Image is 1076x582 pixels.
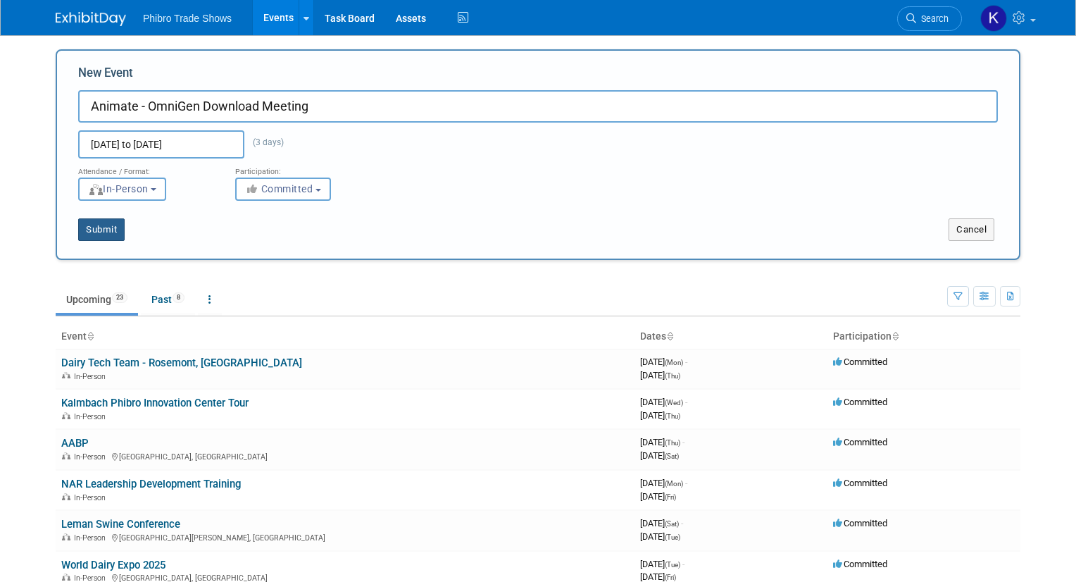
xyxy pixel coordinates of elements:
span: In-Person [74,372,110,381]
span: Committed [833,397,887,407]
span: (Fri) [665,574,676,581]
span: [DATE] [640,397,687,407]
a: Search [897,6,962,31]
span: - [682,559,684,569]
span: Committed [833,478,887,488]
span: In-Person [74,412,110,421]
span: Committed [833,559,887,569]
span: (3 days) [244,137,284,147]
span: 23 [112,292,127,303]
span: [DATE] [640,518,683,528]
button: Submit [78,218,125,241]
a: Sort by Participation Type [892,330,899,342]
img: Karol Ehmen [980,5,1007,32]
button: Committed [235,178,331,201]
span: Phibro Trade Shows [143,13,232,24]
span: Committed [833,357,887,367]
img: In-Person Event [62,452,70,459]
span: [DATE] [640,559,684,569]
span: In-Person [88,183,149,194]
span: - [685,478,687,488]
div: Participation: [235,159,371,177]
span: In-Person [74,533,110,543]
span: [DATE] [640,437,684,447]
a: AABP [61,437,89,450]
a: World Dairy Expo 2025 [61,559,165,571]
div: [GEOGRAPHIC_DATA][PERSON_NAME], [GEOGRAPHIC_DATA] [61,531,629,543]
span: Search [916,13,949,24]
span: - [685,357,687,367]
img: In-Person Event [62,533,70,540]
span: (Thu) [665,439,680,447]
span: - [682,437,684,447]
span: Committed [245,183,313,194]
span: [DATE] [640,478,687,488]
span: Committed [833,518,887,528]
th: Participation [827,325,1020,349]
span: In-Person [74,493,110,502]
span: [DATE] [640,370,680,380]
span: (Tue) [665,533,680,541]
span: [DATE] [640,571,676,582]
span: [DATE] [640,531,680,542]
label: New Event [78,65,133,87]
a: Past8 [141,286,195,313]
span: [DATE] [640,450,679,461]
span: In-Person [74,452,110,462]
span: (Sat) [665,452,679,460]
img: In-Person Event [62,412,70,419]
span: (Sat) [665,520,679,528]
span: [DATE] [640,491,676,502]
div: [GEOGRAPHIC_DATA], [GEOGRAPHIC_DATA] [61,450,629,462]
span: (Thu) [665,372,680,380]
span: (Tue) [665,561,680,569]
span: Committed [833,437,887,447]
a: Dairy Tech Team - Rosemont, [GEOGRAPHIC_DATA] [61,357,302,369]
span: (Mon) [665,480,683,488]
a: NAR Leadership Development Training [61,478,241,490]
a: Kalmbach Phibro Innovation Center Tour [61,397,249,409]
span: (Mon) [665,359,683,366]
span: (Fri) [665,493,676,501]
img: ExhibitDay [56,12,126,26]
img: In-Person Event [62,493,70,500]
th: Event [56,325,634,349]
div: Attendance / Format: [78,159,214,177]
button: In-Person [78,178,166,201]
span: (Thu) [665,412,680,420]
a: Leman Swine Conference [61,518,180,531]
img: In-Person Event [62,372,70,379]
span: - [681,518,683,528]
img: In-Person Event [62,574,70,581]
span: 8 [173,292,184,303]
span: - [685,397,687,407]
a: Upcoming23 [56,286,138,313]
span: [DATE] [640,410,680,421]
span: [DATE] [640,357,687,367]
a: Sort by Event Name [87,330,94,342]
button: Cancel [949,218,994,241]
input: Name of Trade Show / Conference [78,90,998,123]
input: Start Date - End Date [78,130,244,159]
span: (Wed) [665,399,683,407]
th: Dates [634,325,827,349]
a: Sort by Start Date [666,330,673,342]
